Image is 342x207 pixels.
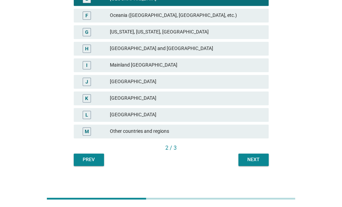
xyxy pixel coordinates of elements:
div: H [85,45,89,52]
div: [GEOGRAPHIC_DATA] [110,111,263,119]
div: Next [244,156,263,163]
div: Mainland [GEOGRAPHIC_DATA] [110,61,263,69]
div: J [85,78,88,85]
div: L [85,111,88,118]
div: [GEOGRAPHIC_DATA] and [GEOGRAPHIC_DATA] [110,45,263,53]
div: G [85,28,89,36]
div: [GEOGRAPHIC_DATA] [110,78,263,86]
div: [GEOGRAPHIC_DATA] [110,94,263,102]
div: Other countries and regions [110,127,263,136]
div: F [85,12,88,19]
div: 2 / 3 [74,144,269,152]
button: Prev [74,154,104,166]
div: Prev [79,156,99,163]
div: Oceania ([GEOGRAPHIC_DATA], [GEOGRAPHIC_DATA], etc.) [110,11,263,20]
div: K [85,95,88,102]
div: I [86,61,87,69]
div: [US_STATE], [US_STATE], [GEOGRAPHIC_DATA] [110,28,263,36]
div: M [85,128,89,135]
button: Next [238,154,269,166]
